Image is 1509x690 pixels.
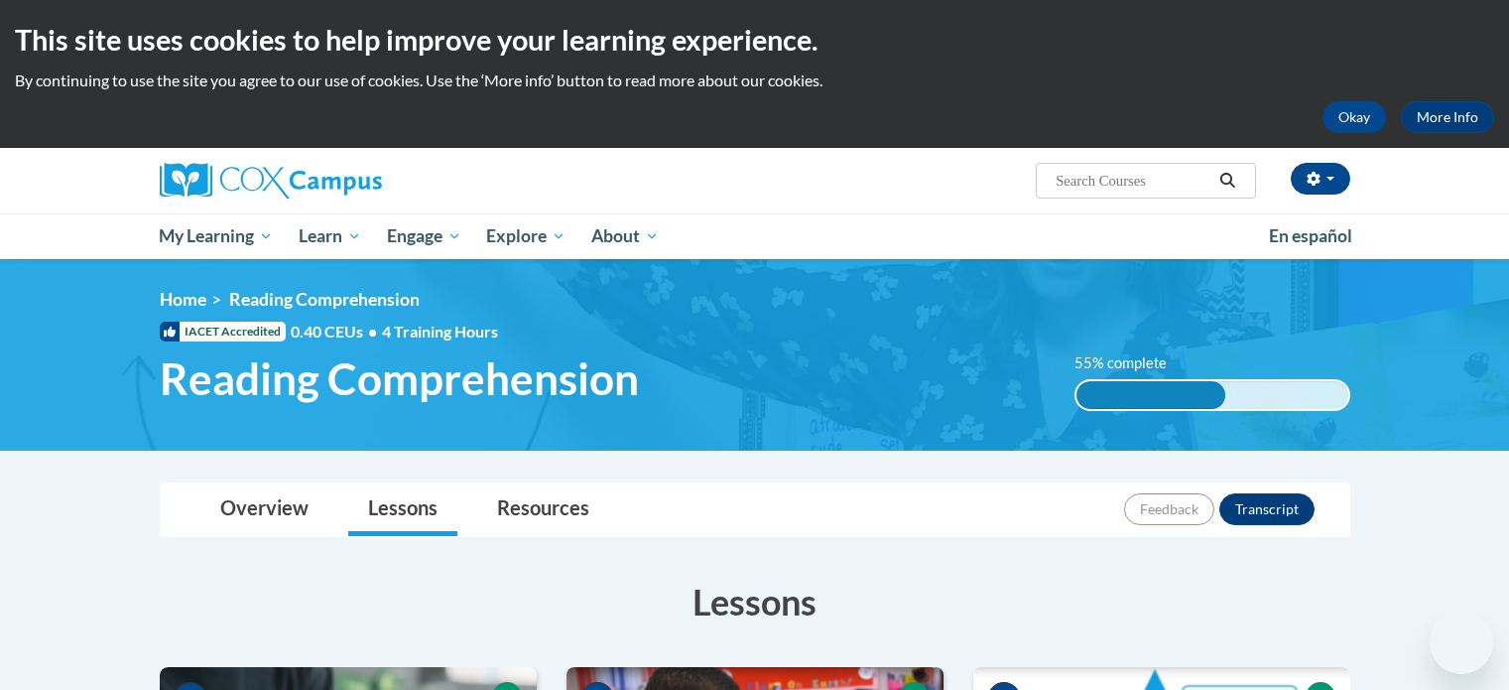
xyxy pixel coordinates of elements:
iframe: Button to launch messaging window [1430,611,1493,674]
button: Account Settings [1291,163,1350,195]
a: Learn [286,213,374,259]
span: IACET Accredited [160,322,286,342]
span: • [368,322,377,341]
span: Learn [299,224,361,248]
button: Search [1212,169,1242,193]
a: More Info [1401,101,1494,133]
span: My Learning [159,224,273,248]
div: Main menu [130,213,1380,259]
a: Engage [374,213,474,259]
a: About [578,213,672,259]
div: 55% complete [1076,381,1225,409]
p: By continuing to use the site you agree to our use of cookies. Use the ‘More info’ button to read... [15,69,1494,91]
span: 4 Training Hours [382,322,498,341]
h2: This site uses cookies to help improve your learning experience. [15,20,1494,60]
button: Okay [1322,101,1386,133]
a: Home [160,289,206,310]
label: 55% complete [1074,352,1189,374]
span: Reading Comprehension [160,352,639,405]
button: Feedback [1124,493,1214,525]
span: Engage [387,224,461,248]
a: Explore [473,213,578,259]
a: Lessons [348,483,457,536]
a: Overview [200,483,328,536]
span: Reading Comprehension [229,289,420,310]
span: Explore [486,224,566,248]
a: Resources [477,483,609,536]
span: 0.40 CEUs [291,321,382,343]
button: Transcript [1219,493,1315,525]
a: En español [1256,215,1365,257]
input: Search Courses [1054,169,1212,193]
span: About [591,224,659,248]
img: Cox Campus [160,163,382,199]
span: En español [1269,225,1352,246]
h3: Lessons [160,577,1350,626]
a: My Learning [147,213,287,259]
a: Cox Campus [160,163,537,199]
